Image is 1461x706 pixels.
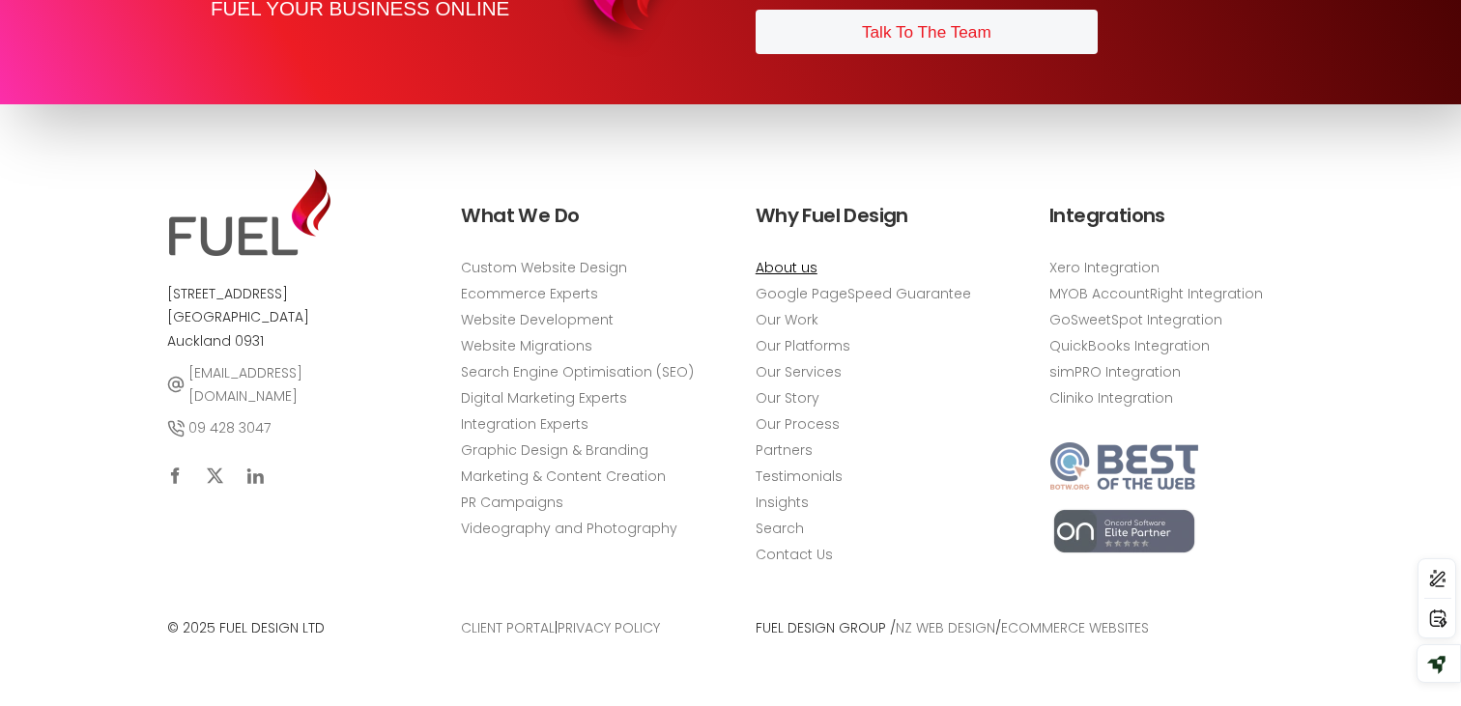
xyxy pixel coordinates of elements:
[756,10,1098,54] a: Talk To The Team
[1049,309,1222,329] a: GoSweetSpot Integration
[92,26,127,42] span: xTiles
[896,618,995,637] a: NZ Web Design
[1049,387,1173,408] a: Cliniko Integration
[57,154,353,184] button: Clip a selection (Select text first)
[1049,199,1294,233] h3: Integrations
[1049,283,1263,303] a: MYOB AccountRight Integration
[461,616,705,640] p: |
[88,130,175,146] span: Clip a bookmark
[461,361,694,381] a: Search Engine Optimisation (SEO)
[756,335,850,355] a: Our Platforms
[167,416,271,440] a: 09 428 3047
[461,387,627,408] a: Digital Marketing Experts
[461,492,563,512] a: PR Campaigns
[88,223,177,239] span: Clip a screenshot
[1049,442,1198,490] img: Best of the web
[1049,506,1198,554] img: Oncord Elite Partners
[155,457,193,495] a: Facebook
[756,616,1294,640] p: Fuel Design group / /
[756,492,809,512] a: Insights
[48,580,350,602] div: Destination
[756,309,818,329] a: Our Work
[461,335,592,355] a: Website Migrations
[167,616,412,640] p: © 2025 Fuel Design Ltd
[756,466,843,486] a: Testimonials
[88,192,151,208] span: Clip a block
[756,439,813,460] a: Partners
[88,161,258,177] span: Clip a selection (Select text first)
[461,283,598,303] a: Ecommerce Experts
[756,257,817,277] a: About us
[1049,257,1160,277] a: Xero Integration
[461,466,666,486] a: Marketing & Content Creation
[461,518,677,538] a: Videography and Photography
[57,215,353,246] button: Clip a screenshot
[756,387,819,408] a: Our Story
[1049,335,1210,355] a: QuickBooks Integration
[234,272,338,296] span: Clear all and close
[461,309,614,329] a: Website Development
[461,199,705,233] h3: What We Do
[57,184,353,215] button: Clip a block
[756,199,1000,233] h3: Why Fuel Design
[169,169,330,256] img: Web Design Auckland
[236,457,274,495] a: LinkedIn
[461,257,627,277] a: Custom Website Design
[167,239,330,262] a: Web Design Auckland
[461,413,588,434] a: Integration Experts
[461,439,648,460] a: Graphic Design & Branding
[756,283,971,303] a: Google PageSpeed Guarantee
[558,618,660,637] a: PRIVACY POLICY
[756,544,833,564] a: Contact Us
[461,618,555,637] a: Client Portal
[756,361,842,381] a: Our Services
[167,360,412,408] a: [EMAIL_ADDRESS][DOMAIN_NAME]
[49,84,360,123] input: Untitled
[1001,618,1149,637] a: eCommerce Websites
[756,413,840,434] a: Our Process
[79,606,144,629] span: Inbox Panel
[167,281,412,353] p: [STREET_ADDRESS] [GEOGRAPHIC_DATA] Auckland 0931
[57,123,353,154] button: Clip a bookmark
[1049,361,1181,381] a: simPRO Integration
[195,457,234,495] a: X (Twitter)
[756,518,804,538] a: Search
